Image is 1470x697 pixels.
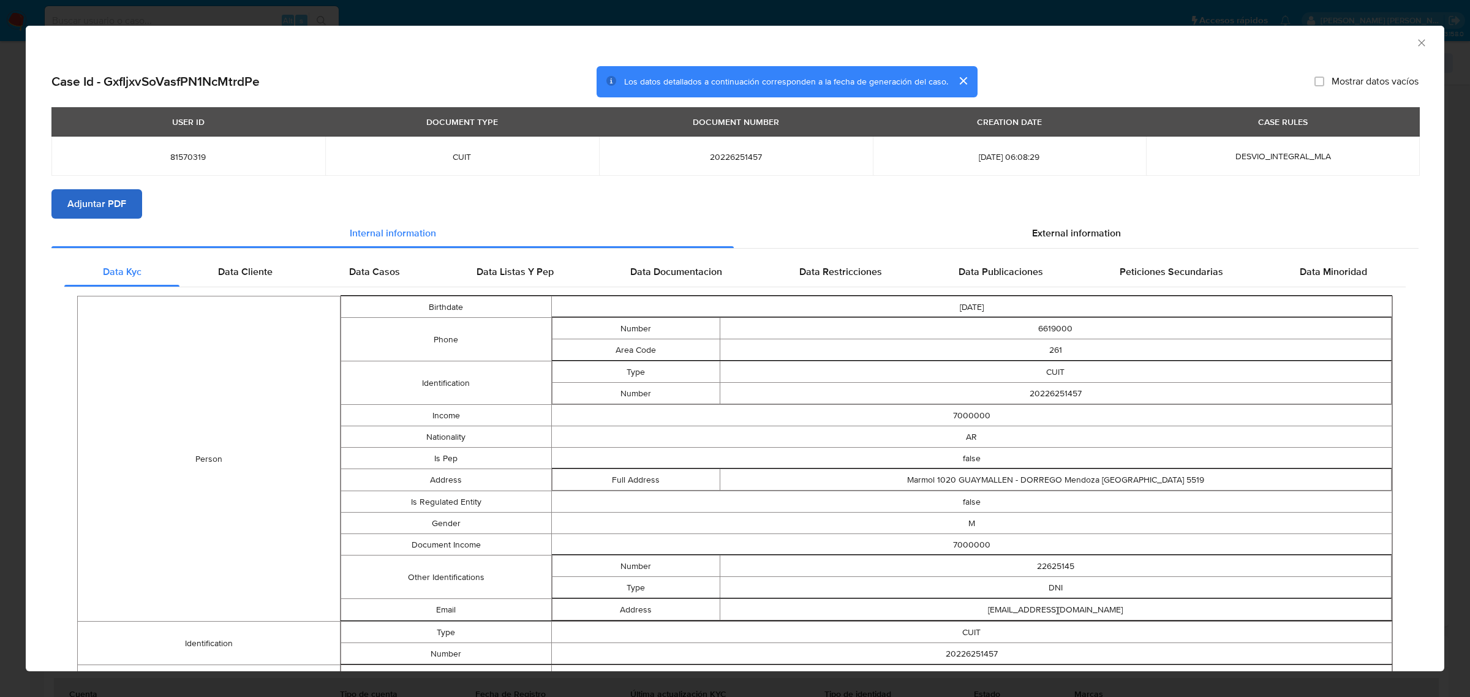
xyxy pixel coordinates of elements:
td: Full Address [552,469,720,491]
td: Type [552,577,720,598]
td: Is Pep [341,448,551,469]
td: AR [551,426,1392,448]
td: Address [341,469,551,491]
span: External information [1032,226,1121,240]
td: Other Identifications [341,556,551,599]
span: 20226251457 [614,151,858,162]
td: Gender [341,513,551,534]
span: Data Publicaciones [959,265,1043,279]
td: Phone [341,318,551,361]
span: Data Kyc [103,265,141,279]
input: Mostrar datos vacíos [1314,77,1324,86]
td: Number [341,643,551,665]
h2: Case Id - GxfIjxvSoVasfPN1NcMtrdPe [51,73,260,89]
td: 22625145 [720,556,1391,577]
span: Data Documentacion [630,265,722,279]
div: closure-recommendation-modal [26,26,1444,671]
td: 20226251457 [551,643,1392,665]
td: 261 [720,339,1391,361]
td: CUIT [551,622,1392,643]
span: Data Listas Y Pep [477,265,554,279]
td: Nationality [341,426,551,448]
td: CUIT [720,361,1391,383]
td: Type [341,622,551,643]
td: Identification [341,361,551,405]
td: Birthdate [341,296,551,318]
span: Peticiones Secundarias [1120,265,1223,279]
span: DESVIO_INTEGRAL_MLA [1235,150,1331,162]
td: Number [552,383,720,404]
span: Data Casos [349,265,400,279]
button: cerrar [948,66,978,96]
td: Person [78,296,341,622]
span: Data Cliente [218,265,273,279]
div: CASE RULES [1251,111,1315,132]
div: DOCUMENT TYPE [419,111,505,132]
td: M [551,513,1392,534]
span: Internal information [350,226,436,240]
td: Marmol 1020 GUAYMALLEN - DORREGO Mendoza [GEOGRAPHIC_DATA] 5519 [720,469,1391,491]
td: Number [552,556,720,577]
div: CREATION DATE [970,111,1049,132]
td: 7000000 [551,534,1392,556]
td: false [551,448,1392,469]
td: Identification [78,622,341,665]
td: false [551,491,1392,513]
td: Address [552,599,720,620]
td: Document Income [341,534,551,556]
td: Area Code [552,339,720,361]
span: CUIT [340,151,584,162]
div: DOCUMENT NUMBER [685,111,786,132]
span: Mostrar datos vacíos [1332,75,1419,88]
span: Data Minoridad [1300,265,1367,279]
td: 20226251457 [720,383,1391,404]
td: Type [552,361,720,383]
span: [DATE] 06:08:29 [888,151,1132,162]
button: Cerrar ventana [1415,37,1427,48]
td: 6619000 [720,318,1391,339]
span: Los datos detallados a continuación corresponden a la fecha de generación del caso. [624,75,948,88]
td: 7000000 [551,405,1392,426]
td: [EMAIL_ADDRESS][DOMAIN_NAME] [720,599,1391,620]
td: Email [341,599,551,621]
div: Detailed info [51,219,1419,248]
span: Data Restricciones [799,265,882,279]
td: Consumidor Final [551,665,1392,687]
button: Adjuntar PDF [51,189,142,219]
span: 81570319 [66,151,311,162]
td: [DATE] [551,296,1392,318]
td: DNI [720,577,1391,598]
div: Detailed internal info [64,257,1406,287]
td: Income [341,405,551,426]
div: USER ID [165,111,212,132]
td: Is Regulated Entity [341,491,551,513]
td: Taxpayer Type [341,665,551,687]
td: Number [552,318,720,339]
span: Adjuntar PDF [67,190,126,217]
td: Fiscal Identity [78,665,341,687]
